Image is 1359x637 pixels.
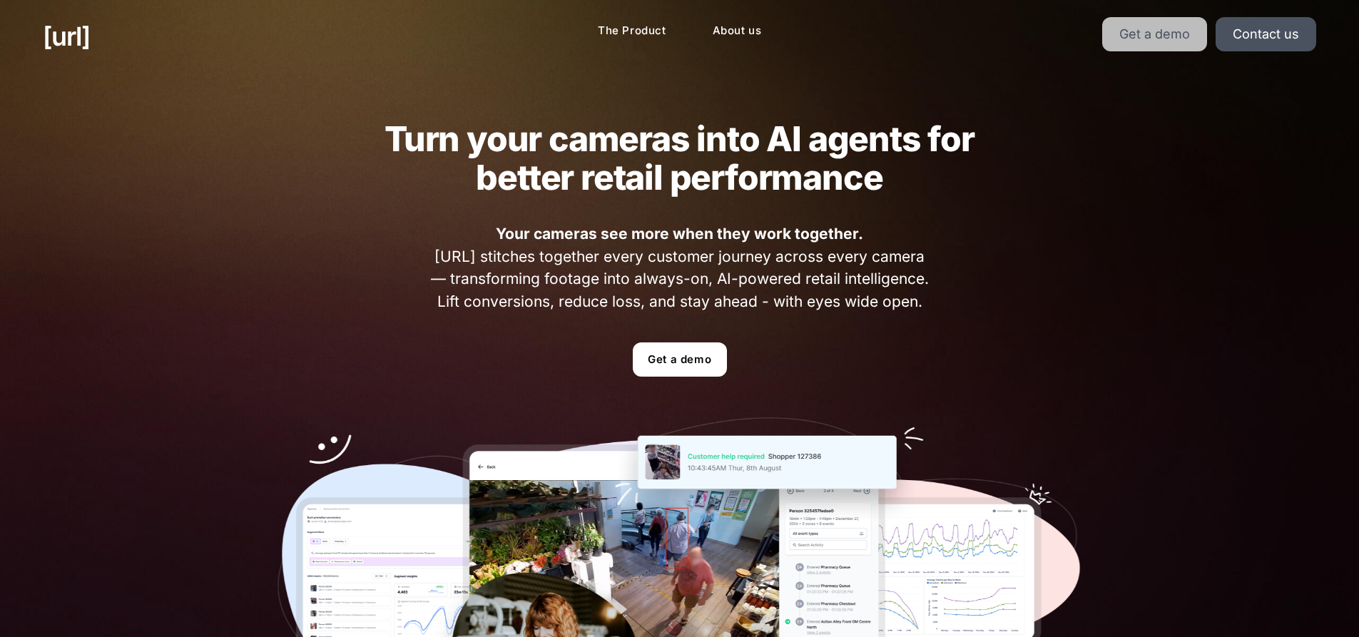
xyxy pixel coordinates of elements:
span: [URL] stitches together every customer journey across every camera — transforming footage into al... [426,223,933,312]
strong: Your cameras see more when they work together. [496,225,863,243]
a: Get a demo [633,342,727,377]
a: [URL] [43,17,90,56]
a: Get a demo [1102,17,1207,51]
a: The Product [586,17,678,45]
a: Contact us [1216,17,1316,51]
a: About us [701,17,773,45]
h2: Turn your cameras into AI agents for better retail performance [357,120,1003,197]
